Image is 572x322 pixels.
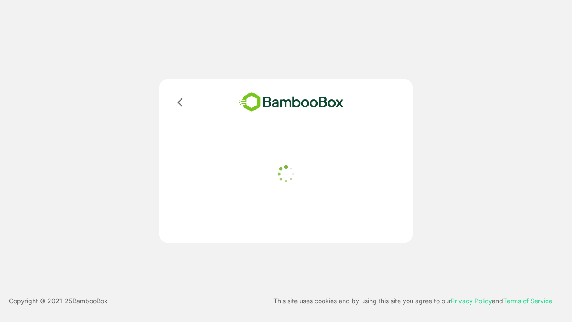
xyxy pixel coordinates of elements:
p: Copyright © 2021- 25 BambooBox [9,296,108,306]
a: Privacy Policy [451,297,492,305]
p: This site uses cookies and by using this site you agree to our and [273,296,552,306]
img: loader [275,163,297,185]
a: Terms of Service [503,297,552,305]
img: bamboobox [226,89,357,115]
